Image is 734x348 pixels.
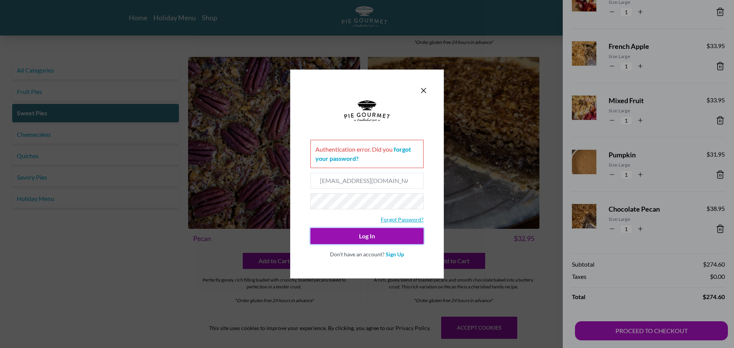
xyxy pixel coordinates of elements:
[419,86,428,95] button: Close panel
[386,251,404,257] a: Sign Up
[330,251,385,257] span: Don't have an account?
[381,216,424,223] a: Forgot Password?
[310,228,424,244] button: Log In
[310,140,424,168] div: Authentication error . Did you
[310,173,424,189] input: Email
